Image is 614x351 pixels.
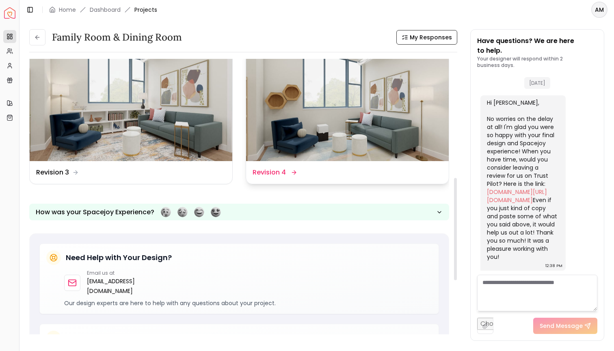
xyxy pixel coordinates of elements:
a: Revision 4Revision 4 [246,47,449,184]
h5: Stay Updated on Your Project [66,332,176,344]
span: [DATE] [524,77,550,89]
a: Revision 3Revision 3 [29,47,233,184]
span: AM [592,2,607,17]
p: How was your Spacejoy Experience? [36,207,154,217]
button: How was your Spacejoy Experience?Feeling terribleFeeling badFeeling goodFeeling awesome [29,204,449,220]
p: Have questions? We are here to help. [477,36,597,56]
img: Revision 3 [30,47,232,161]
a: [DOMAIN_NAME][URL][DOMAIN_NAME] [487,188,547,204]
img: Spacejoy Logo [4,7,15,19]
p: Our design experts are here to help with any questions about your project. [64,299,432,307]
a: Spacejoy [4,7,15,19]
nav: breadcrumb [49,6,157,14]
a: Dashboard [90,6,121,14]
button: AM [591,2,608,18]
a: Home [59,6,76,14]
dd: Revision 3 [36,168,69,177]
span: My Responses [410,33,452,41]
div: 12:38 PM [545,262,562,270]
p: Your designer will respond within 2 business days. [477,56,597,69]
button: My Responses [396,30,457,45]
span: Projects [134,6,157,14]
h3: Family Room & Dining Room [52,31,182,44]
div: Hi [PERSON_NAME], No worries on the delay at all! I'm glad you were so happy with your final desi... [487,99,558,261]
h5: Need Help with Your Design? [66,252,172,263]
dd: Revision 4 [253,168,286,177]
a: [EMAIL_ADDRESS][DOMAIN_NAME] [87,276,147,296]
p: Email us at [87,270,147,276]
img: Revision 4 [246,47,449,161]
